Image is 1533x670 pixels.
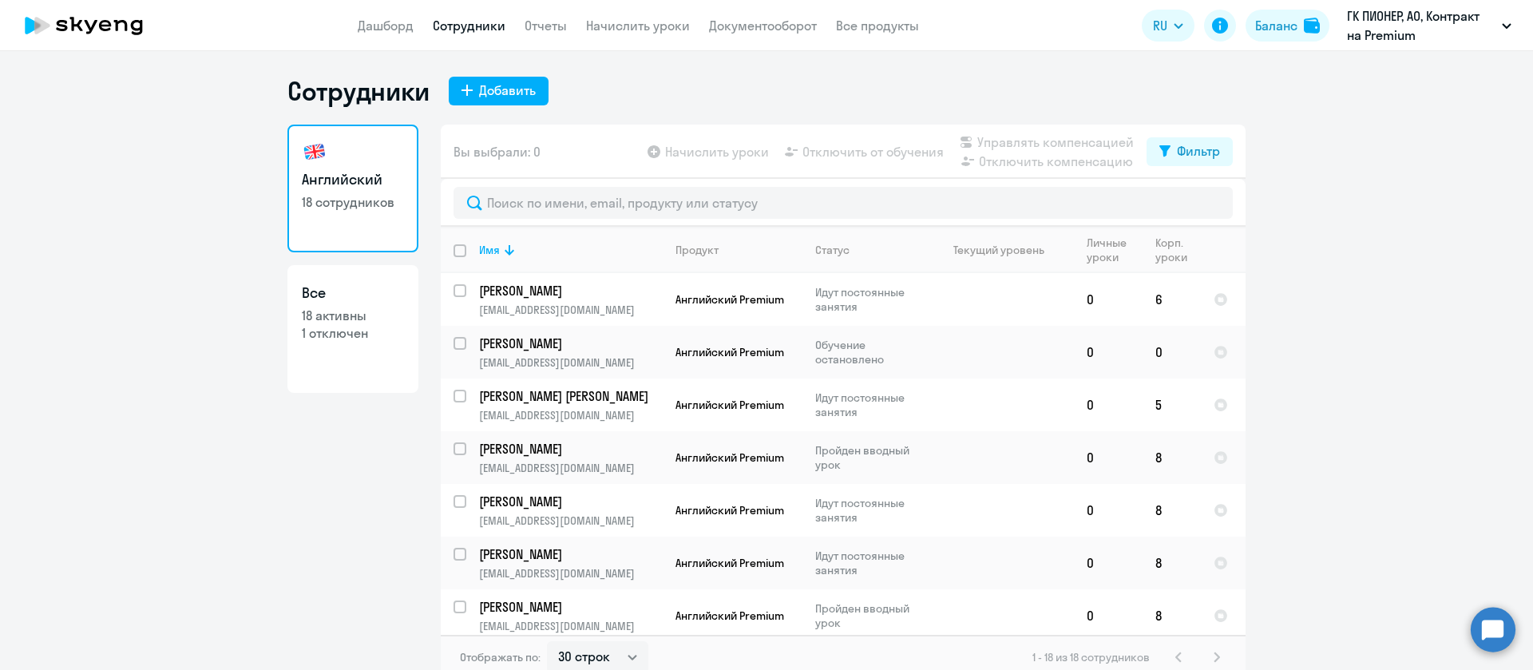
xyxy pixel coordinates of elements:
p: ГК ПИОНЕР, АО, Контракт на Premium [1347,6,1495,45]
div: Статус [815,243,925,257]
div: Фильтр [1177,141,1220,161]
td: 0 [1143,326,1201,379]
div: Текущий уровень [953,243,1044,257]
a: [PERSON_NAME] [479,282,662,299]
img: balance [1304,18,1320,34]
p: [PERSON_NAME] [PERSON_NAME] [479,387,660,405]
p: [EMAIL_ADDRESS][DOMAIN_NAME] [479,355,662,370]
a: Английский18 сотрудников [287,125,418,252]
a: Дашборд [358,18,414,34]
td: 0 [1074,589,1143,642]
input: Поиск по имени, email, продукту или статусу [454,187,1233,219]
p: [EMAIL_ADDRESS][DOMAIN_NAME] [479,303,662,317]
p: [EMAIL_ADDRESS][DOMAIN_NAME] [479,461,662,475]
span: RU [1153,16,1167,35]
p: [EMAIL_ADDRESS][DOMAIN_NAME] [479,619,662,633]
p: [PERSON_NAME] [479,282,660,299]
button: Добавить [449,77,549,105]
td: 0 [1074,431,1143,484]
div: Продукт [675,243,719,257]
div: Баланс [1255,16,1297,35]
h3: Английский [302,169,404,190]
a: Документооборот [709,18,817,34]
span: Английский Premium [675,503,784,517]
a: Сотрудники [433,18,505,34]
p: [PERSON_NAME] [479,545,660,563]
td: 0 [1074,273,1143,326]
p: 1 отключен [302,324,404,342]
div: Корп. уроки [1155,236,1190,264]
span: Английский Premium [675,292,784,307]
div: Корп. уроки [1155,236,1200,264]
p: Пройден вводный урок [815,443,925,472]
p: Идут постоянные занятия [815,285,925,314]
a: [PERSON_NAME] [479,598,662,616]
span: Английский Premium [675,556,784,570]
span: Вы выбрали: 0 [454,142,541,161]
td: 8 [1143,537,1201,589]
div: Имя [479,243,500,257]
td: 5 [1143,379,1201,431]
button: Фильтр [1147,137,1233,166]
div: Продукт [675,243,802,257]
p: [PERSON_NAME] [479,493,660,510]
td: 8 [1143,484,1201,537]
div: Личные уроки [1087,236,1142,264]
td: 0 [1074,379,1143,431]
a: Все18 активны1 отключен [287,265,418,393]
p: [EMAIL_ADDRESS][DOMAIN_NAME] [479,408,662,422]
span: Английский Premium [675,398,784,412]
button: Балансbalance [1246,10,1329,42]
span: Английский Premium [675,345,784,359]
td: 8 [1143,589,1201,642]
a: [PERSON_NAME] [PERSON_NAME] [479,387,662,405]
td: 0 [1074,484,1143,537]
h3: Все [302,283,404,303]
p: 18 сотрудников [302,193,404,211]
p: [EMAIL_ADDRESS][DOMAIN_NAME] [479,513,662,528]
span: Английский Premium [675,609,784,623]
td: 6 [1143,273,1201,326]
p: Обучение остановлено [815,338,925,367]
span: Отображать по: [460,650,541,664]
p: [PERSON_NAME] [479,440,660,458]
p: [EMAIL_ADDRESS][DOMAIN_NAME] [479,566,662,581]
p: Пройден вводный урок [815,601,925,630]
p: Идут постоянные занятия [815,391,925,419]
a: [PERSON_NAME] [479,440,662,458]
p: Идут постоянные занятия [815,549,925,577]
h1: Сотрудники [287,75,430,107]
div: Текущий уровень [938,243,1073,257]
a: [PERSON_NAME] [479,545,662,563]
p: [PERSON_NAME] [479,335,660,352]
p: Идут постоянные занятия [815,496,925,525]
p: [PERSON_NAME] [479,598,660,616]
a: Начислить уроки [586,18,690,34]
button: ГК ПИОНЕР, АО, Контракт на Premium [1339,6,1519,45]
a: [PERSON_NAME] [479,335,662,352]
td: 8 [1143,431,1201,484]
button: RU [1142,10,1194,42]
p: 18 активны [302,307,404,324]
span: Английский Premium [675,450,784,465]
div: Статус [815,243,850,257]
div: Личные уроки [1087,236,1131,264]
td: 0 [1074,326,1143,379]
a: [PERSON_NAME] [479,493,662,510]
img: english [302,139,327,165]
a: Отчеты [525,18,567,34]
span: 1 - 18 из 18 сотрудников [1032,650,1150,664]
div: Имя [479,243,662,257]
a: Все продукты [836,18,919,34]
div: Добавить [479,81,536,100]
td: 0 [1074,537,1143,589]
